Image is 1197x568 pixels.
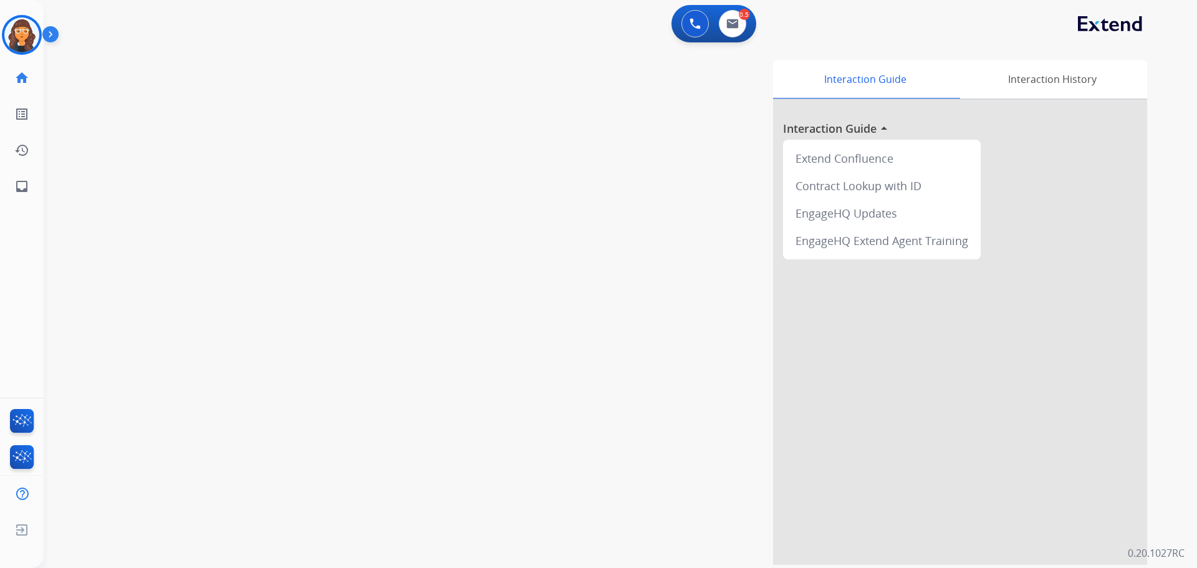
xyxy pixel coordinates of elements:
[788,227,976,254] div: EngageHQ Extend Agent Training
[788,172,976,200] div: Contract Lookup with ID
[14,179,29,194] mat-icon: inbox
[739,9,750,20] div: 0.5
[788,200,976,227] div: EngageHQ Updates
[14,143,29,158] mat-icon: history
[957,60,1147,99] div: Interaction History
[4,17,39,52] img: avatar
[773,60,957,99] div: Interaction Guide
[14,107,29,122] mat-icon: list_alt
[1128,546,1185,561] p: 0.20.1027RC
[14,70,29,85] mat-icon: home
[788,145,976,172] div: Extend Confluence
